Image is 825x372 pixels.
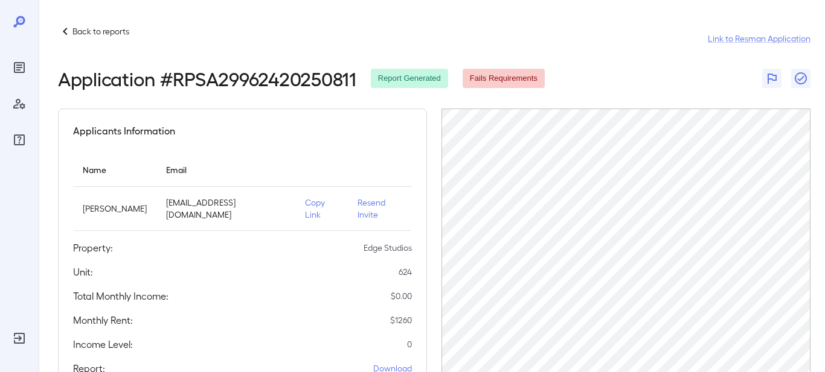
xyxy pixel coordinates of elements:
[358,197,402,221] p: Resend Invite
[73,337,133,352] h5: Income Level:
[390,314,412,326] p: $ 1260
[708,33,811,45] a: Link to Resman Application
[391,290,412,302] p: $ 0.00
[762,69,782,88] button: Flag Report
[156,153,295,187] th: Email
[305,197,338,221] p: Copy Link
[73,153,156,187] th: Name
[73,124,175,138] h5: Applicants Information
[166,197,286,221] p: [EMAIL_ADDRESS][DOMAIN_NAME]
[10,329,29,348] div: Log Out
[10,130,29,150] div: FAQ
[73,265,93,279] h5: Unit:
[58,68,356,89] h2: Application # RPSA29962420250811
[73,153,412,231] table: simple table
[371,73,448,84] span: Report Generated
[72,25,129,37] p: Back to reports
[10,94,29,113] div: Manage Users
[364,242,412,254] p: Edge Studios
[73,289,169,303] h5: Total Monthly Income:
[399,266,412,278] p: 624
[407,338,412,350] p: 0
[83,203,147,215] p: [PERSON_NAME]
[73,313,133,327] h5: Monthly Rent:
[73,241,113,255] h5: Property:
[791,69,811,88] button: Close Report
[10,58,29,77] div: Reports
[463,73,545,84] span: Fails Requirements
